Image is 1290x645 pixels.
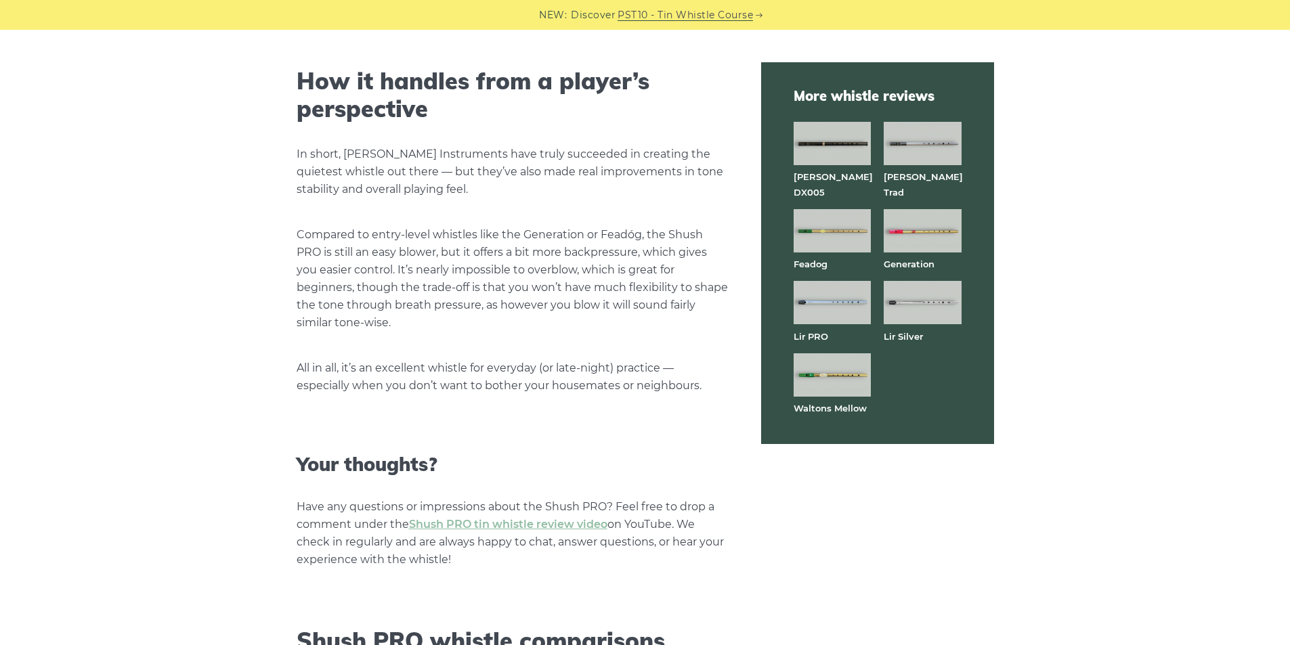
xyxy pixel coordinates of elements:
span: Discover [571,7,616,23]
a: Generation [884,259,934,269]
span: NEW: [539,7,567,23]
img: Lir PRO aluminum tin whistle full front view [794,281,871,324]
img: Waltons Mellow tin whistle full front view [794,353,871,397]
a: [PERSON_NAME] DX005 [794,171,873,197]
p: In short, [PERSON_NAME] Instruments have truly succeeded in creating the quietest whistle out the... [297,146,729,198]
a: Shush PRO tin whistle review video [409,518,607,531]
img: Dixon DX005 tin whistle full front view [794,122,871,165]
a: PST10 - Tin Whistle Course [618,7,753,23]
p: Compared to entry-level whistles like the Generation or Feadóg, the Shush PRO is still an easy bl... [297,226,729,332]
img: Feadog brass tin whistle full front view [794,209,871,252]
a: Lir Silver [884,331,923,342]
img: Lir Silver tin whistle full front view [884,281,961,324]
h3: Your thoughts? [297,453,729,476]
h2: How it handles from a player’s perspective [297,68,729,123]
a: Waltons Mellow [794,403,867,414]
img: Generation brass tin whistle full front view [884,209,961,252]
p: Have any questions or impressions about the Shush PRO? Feel free to drop a comment under the on Y... [297,498,729,569]
span: More whistle reviews [794,87,962,106]
p: All in all, it’s an excellent whistle for everyday (or late-night) practice — especially when you... [297,359,729,395]
a: [PERSON_NAME] Trad [884,171,963,197]
a: Feadog [794,259,827,269]
img: Dixon Trad tin whistle full front view [884,122,961,165]
a: Lir PRO [794,331,828,342]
